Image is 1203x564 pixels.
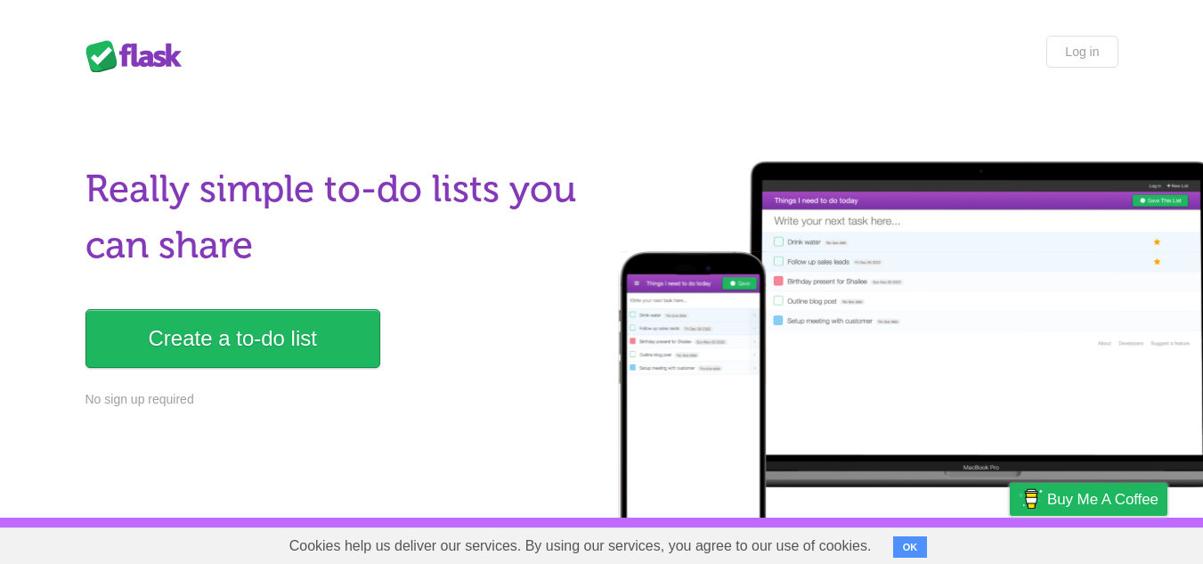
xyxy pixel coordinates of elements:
[85,309,380,368] a: Create a to-do list
[893,536,928,558] button: OK
[1010,483,1167,516] a: Buy me a coffee
[1019,484,1043,514] img: Buy me a coffee
[85,40,192,72] div: Flask Lists
[1047,484,1158,515] span: Buy me a coffee
[272,528,890,564] span: Cookies help us deliver our services. By using our services, you agree to our use of cookies.
[85,161,591,274] h1: Really simple to-do lists you can share
[85,390,591,409] p: No sign up required
[1046,36,1118,68] a: Log in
